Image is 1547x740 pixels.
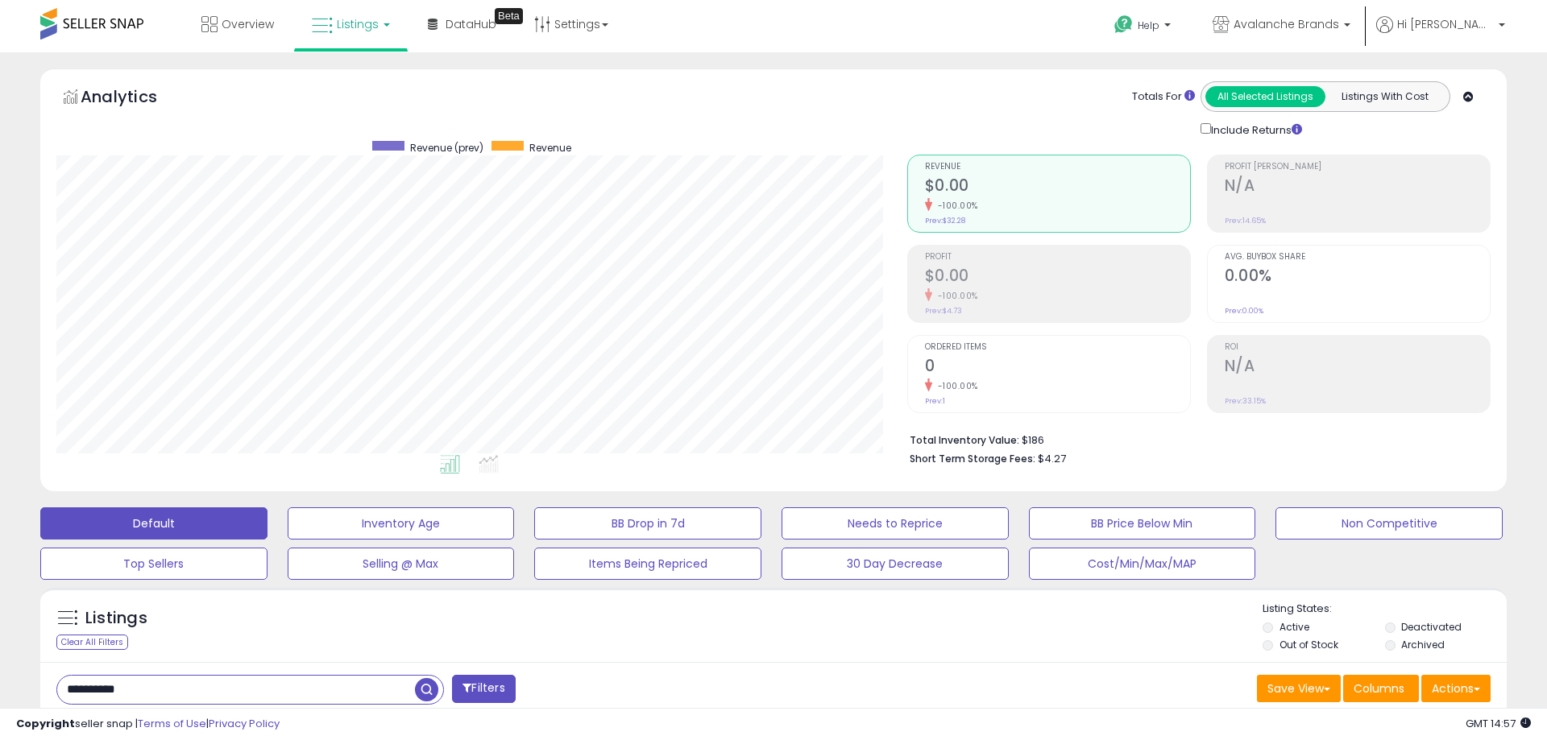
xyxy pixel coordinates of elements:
[1466,716,1531,731] span: 2025-10-9 14:57 GMT
[925,176,1190,198] h2: $0.00
[925,163,1190,172] span: Revenue
[932,200,978,212] small: -100.00%
[1275,507,1503,539] button: Non Competitive
[1225,306,1263,316] small: Prev: 0.00%
[495,8,523,24] div: Tooltip anchor
[1401,620,1462,634] label: Deactivated
[1029,507,1256,539] button: BB Price Below Min
[81,85,189,112] h5: Analytics
[138,716,206,731] a: Terms of Use
[16,716,75,731] strong: Copyright
[1225,163,1490,172] span: Profit [PERSON_NAME]
[1234,16,1339,32] span: Avalanche Brands
[534,548,761,580] button: Items Being Repriced
[1225,176,1490,198] h2: N/A
[932,290,978,302] small: -100.00%
[16,717,280,732] div: seller snap | |
[1132,89,1195,105] div: Totals For
[1397,16,1494,32] span: Hi [PERSON_NAME]
[1225,396,1266,406] small: Prev: 33.15%
[446,16,496,32] span: DataHub
[1188,120,1321,138] div: Include Returns
[1343,675,1419,702] button: Columns
[288,507,515,539] button: Inventory Age
[1401,638,1445,651] label: Archived
[925,396,945,406] small: Prev: 1
[1325,86,1445,107] button: Listings With Cost
[410,141,483,155] span: Revenue (prev)
[1225,357,1490,378] h2: N/A
[222,16,274,32] span: Overview
[1101,2,1187,52] a: Help
[1205,86,1325,107] button: All Selected Listings
[782,507,1009,539] button: Needs to Reprice
[782,548,1009,580] button: 30 Day Decrease
[925,343,1190,352] span: Ordered Items
[1138,19,1159,32] span: Help
[1263,602,1506,617] p: Listing States:
[452,675,515,703] button: Filters
[534,507,761,539] button: BB Drop in 7d
[925,306,962,316] small: Prev: $4.73
[40,548,268,580] button: Top Sellers
[56,635,128,650] div: Clear All Filters
[925,267,1190,288] h2: $0.00
[288,548,515,580] button: Selling @ Max
[529,141,571,155] span: Revenue
[910,452,1035,465] b: Short Term Storage Fees:
[1279,620,1309,634] label: Active
[1029,548,1256,580] button: Cost/Min/Max/MAP
[925,253,1190,262] span: Profit
[1354,680,1404,697] span: Columns
[1225,343,1490,352] span: ROI
[925,357,1190,378] h2: 0
[910,429,1479,449] li: $186
[1114,14,1134,35] i: Get Help
[1257,675,1341,702] button: Save View
[925,216,965,225] small: Prev: $32.28
[209,716,280,731] a: Privacy Policy
[1225,216,1266,225] small: Prev: 14.65%
[1225,253,1490,262] span: Avg. Buybox Share
[337,16,379,32] span: Listings
[1038,451,1066,466] span: $4.27
[40,507,268,539] button: Default
[1279,638,1338,651] label: Out of Stock
[1225,267,1490,288] h2: 0.00%
[910,433,1019,447] b: Total Inventory Value:
[1421,675,1491,702] button: Actions
[1376,16,1505,52] a: Hi [PERSON_NAME]
[932,380,978,392] small: -100.00%
[85,607,147,630] h5: Listings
